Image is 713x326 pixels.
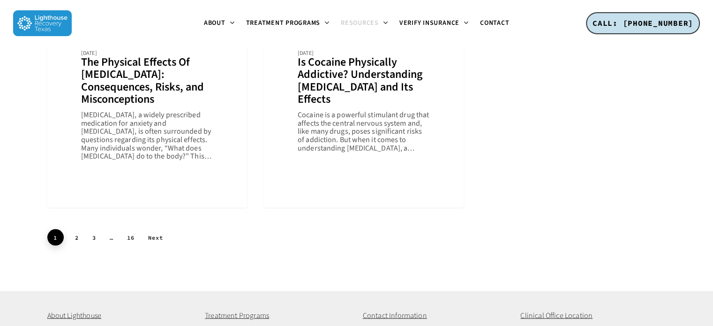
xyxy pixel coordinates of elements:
a: Verify Insurance [394,20,474,27]
a: Resources [335,20,394,27]
span: … [104,229,120,245]
span: 1 [47,229,64,245]
a: 16 [121,229,141,244]
a: Treatment Programs [240,20,336,27]
span: Contact Information [363,310,427,320]
span: Contact [480,18,509,28]
span: About Lighthouse [47,310,102,320]
a: Next [142,229,169,244]
a: About [198,20,240,27]
span: Resources [341,18,379,28]
span: Verify Insurance [399,18,459,28]
a: 2 [69,229,85,244]
a: 3 [86,229,102,244]
span: Clinical Office Location [520,310,593,320]
span: CALL: [PHONE_NUMBER] [593,18,693,28]
a: Contact [474,20,515,27]
span: About [204,18,225,28]
a: CALL: [PHONE_NUMBER] [586,12,700,35]
span: Treatment Programs [246,18,321,28]
span: Treatment Programs [205,310,269,320]
img: Lighthouse Recovery Texas [13,10,72,36]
